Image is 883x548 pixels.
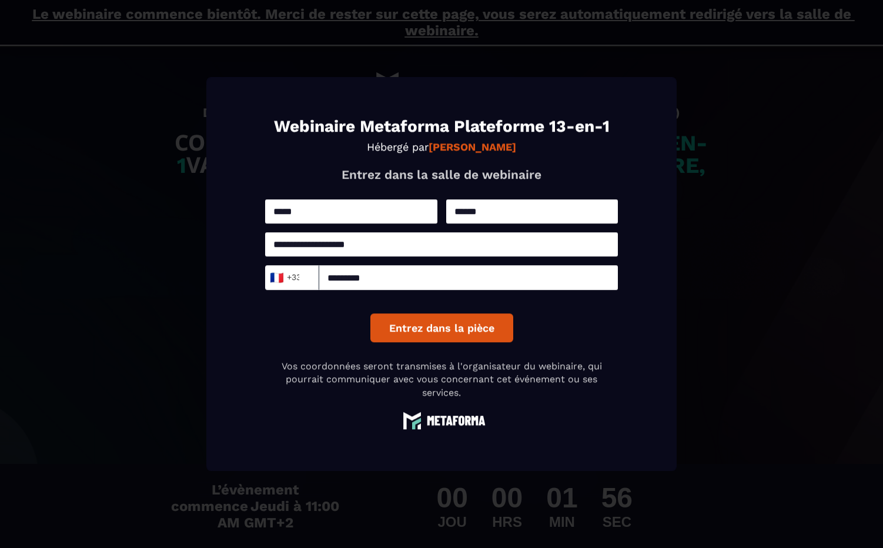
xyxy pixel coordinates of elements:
[265,265,319,290] div: Search for option
[265,118,618,135] h1: Webinaire Metaforma Plateforme 13-en-1
[300,269,309,286] input: Search for option
[370,313,513,342] button: Entrez dans la pièce
[429,141,516,153] strong: [PERSON_NAME]
[269,269,284,286] span: 🇫🇷
[397,411,486,429] img: logo
[265,141,618,153] p: Hébergé par
[265,167,618,182] p: Entrez dans la salle de webinaire
[265,360,618,399] p: Vos coordonnées seront transmises à l'organisateur du webinaire, qui pourrait communiquer avec vo...
[273,269,297,286] span: +33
